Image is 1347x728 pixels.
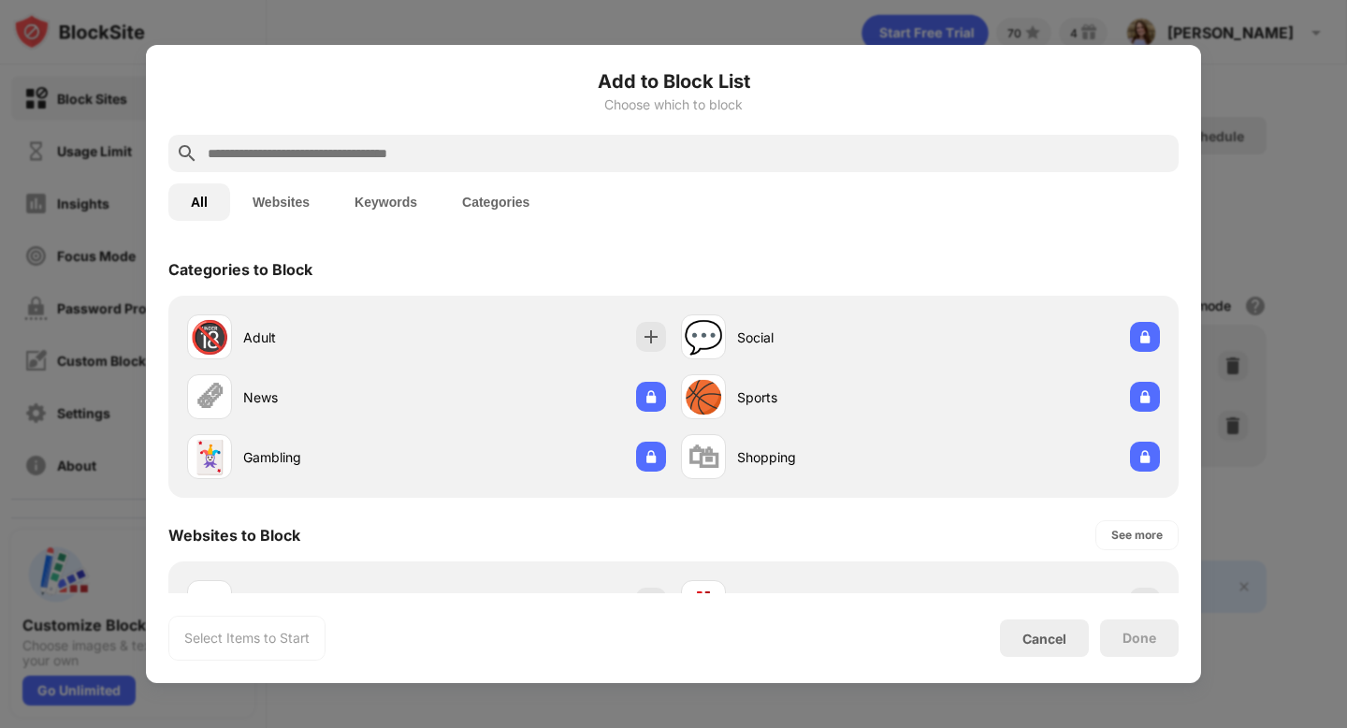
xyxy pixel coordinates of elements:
[168,260,312,279] div: Categories to Block
[176,142,198,165] img: search.svg
[190,318,229,357] div: 🔞
[737,593,920,613] div: [DOMAIN_NAME]
[168,526,300,545] div: Websites to Block
[243,387,427,407] div: News
[737,447,920,467] div: Shopping
[243,328,427,347] div: Adult
[168,67,1179,95] h6: Add to Block List
[1022,631,1066,647] div: Cancel
[737,387,920,407] div: Sports
[198,591,221,614] img: favicons
[230,183,332,221] button: Websites
[184,629,310,648] div: Select Items to Start
[168,97,1179,112] div: Choose which to block
[1111,526,1163,545] div: See more
[243,593,427,613] div: [DOMAIN_NAME]
[737,328,920,347] div: Social
[684,378,723,416] div: 🏀
[684,318,723,357] div: 💬
[194,378,225,416] div: 🗞
[692,591,715,614] img: favicons
[243,447,427,467] div: Gambling
[1122,631,1156,646] div: Done
[332,183,440,221] button: Keywords
[168,183,230,221] button: All
[190,438,229,476] div: 🃏
[688,438,719,476] div: 🛍
[440,183,552,221] button: Categories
